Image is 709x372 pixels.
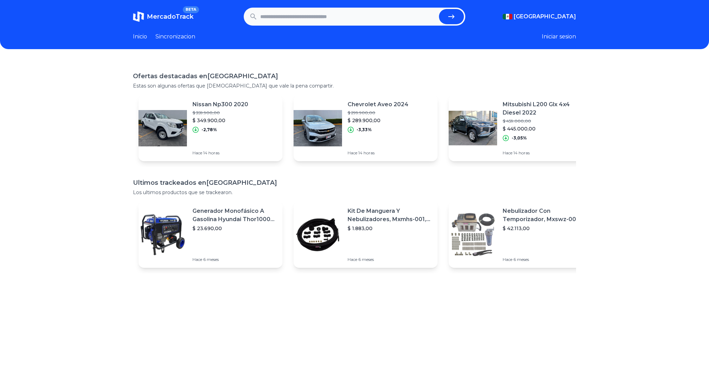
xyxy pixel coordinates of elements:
[138,104,187,152] img: Featured image
[503,12,576,21] button: [GEOGRAPHIC_DATA]
[449,95,593,161] a: Featured imageMitsubishi L200 Glx 4x4 Diesel 2022$ 459.000,00$ 445.000,00-3,05%Hace 14 horas
[147,13,194,20] span: MercadoTrack
[503,100,587,117] p: Mitsubishi L200 Glx 4x4 Diesel 2022
[348,257,432,262] p: Hace 6 meses
[503,14,512,19] img: Mexico
[133,11,144,22] img: MercadoTrack
[138,95,282,161] a: Featured imageNissan Np300 2020$ 359.900,00$ 349.900,00-2,78%Hace 14 horas
[542,33,576,41] button: Iniciar sesion
[183,6,199,13] span: BETA
[192,110,248,116] p: $ 359.900,00
[348,110,409,116] p: $ 299.900,00
[294,95,438,161] a: Featured imageChevrolet Aveo 2024$ 299.900,00$ 289.900,00-3,33%Hace 14 horas
[138,210,187,259] img: Featured image
[133,11,194,22] a: MercadoTrackBETA
[192,257,277,262] p: Hace 6 meses
[294,201,438,268] a: Featured imageKit De Manguera Y Nebulizadores, Mxmhs-001, 6m, 6 Tees, 8 Bo$ 1.883,00Hace 6 meses
[503,150,587,156] p: Hace 14 horas
[133,189,576,196] p: Los ultimos productos que se trackearon.
[192,207,277,224] p: Generador Monofásico A Gasolina Hyundai Thor10000 P 11.5 Kw
[138,201,282,268] a: Featured imageGenerador Monofásico A Gasolina Hyundai Thor10000 P 11.5 Kw$ 23.690,00Hace 6 meses
[192,100,248,109] p: Nissan Np300 2020
[503,207,587,224] p: Nebulizador Con Temporizador, Mxswz-009, 50m, 40 Boquillas
[192,225,277,232] p: $ 23.690,00
[449,104,497,152] img: Featured image
[503,125,587,132] p: $ 445.000,00
[348,117,409,124] p: $ 289.900,00
[348,150,409,156] p: Hace 14 horas
[503,225,587,232] p: $ 42.113,00
[133,82,576,89] p: Estas son algunas ofertas que [DEMOGRAPHIC_DATA] que vale la pena compartir.
[133,178,576,188] h1: Ultimos trackeados en [GEOGRAPHIC_DATA]
[192,117,248,124] p: $ 349.900,00
[514,12,576,21] span: [GEOGRAPHIC_DATA]
[294,210,342,259] img: Featured image
[155,33,195,41] a: Sincronizacion
[503,118,587,124] p: $ 459.000,00
[449,201,593,268] a: Featured imageNebulizador Con Temporizador, Mxswz-009, 50m, 40 Boquillas$ 42.113,00Hace 6 meses
[449,210,497,259] img: Featured image
[357,127,372,133] p: -3,33%
[348,100,409,109] p: Chevrolet Aveo 2024
[201,127,217,133] p: -2,78%
[133,33,147,41] a: Inicio
[503,257,587,262] p: Hace 6 meses
[512,135,527,141] p: -3,05%
[348,207,432,224] p: Kit De Manguera Y Nebulizadores, Mxmhs-001, 6m, 6 Tees, 8 Bo
[133,71,576,81] h1: Ofertas destacadas en [GEOGRAPHIC_DATA]
[192,150,248,156] p: Hace 14 horas
[294,104,342,152] img: Featured image
[348,225,432,232] p: $ 1.883,00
